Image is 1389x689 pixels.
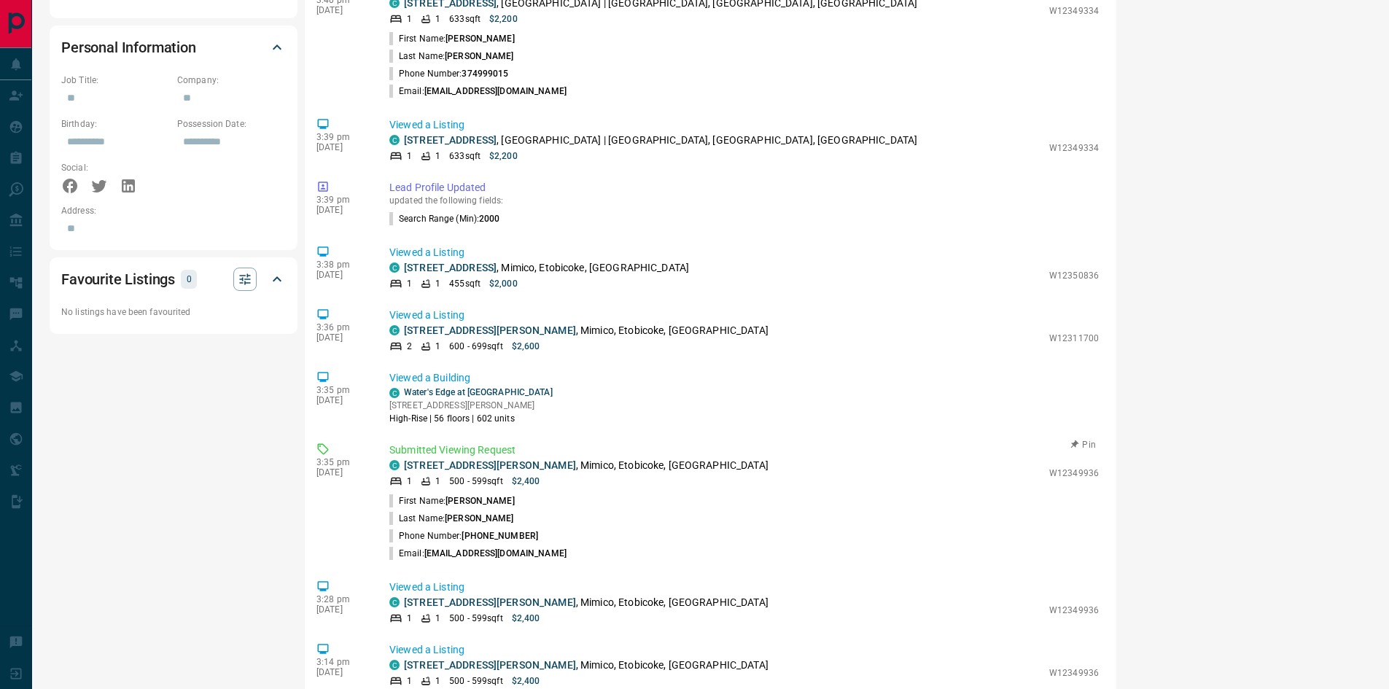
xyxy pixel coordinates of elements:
span: [PERSON_NAME] [445,51,513,61]
span: 2000 [479,214,499,224]
p: updated the following fields: [389,195,1099,206]
p: 1 [407,674,412,688]
div: condos.ca [389,388,400,398]
p: $2,200 [489,149,518,163]
p: Viewed a Building [389,370,1099,386]
span: [PHONE_NUMBER] [462,531,538,541]
p: 500 - 599 sqft [449,475,502,488]
p: $2,400 [512,612,540,625]
div: Favourite Listings0 [61,262,286,297]
div: condos.ca [389,262,400,273]
p: Birthday: [61,117,170,131]
p: First Name: [389,32,515,45]
p: 1 [435,674,440,688]
div: condos.ca [389,660,400,670]
p: Viewed a Listing [389,642,1099,658]
p: [DATE] [316,205,367,215]
p: 0 [185,271,192,287]
div: condos.ca [389,597,400,607]
p: [DATE] [316,395,367,405]
p: Viewed a Listing [389,580,1099,595]
p: W12349936 [1049,467,1099,480]
span: 374999015 [462,69,508,79]
p: First Name: [389,494,515,507]
span: [PERSON_NAME] [445,513,513,523]
p: Lead Profile Updated [389,180,1099,195]
p: 1 [407,277,412,290]
span: [EMAIL_ADDRESS][DOMAIN_NAME] [424,86,567,96]
p: Viewed a Listing [389,245,1099,260]
p: W12311700 [1049,332,1099,345]
p: W12349334 [1049,141,1099,155]
p: [DATE] [316,332,367,343]
p: Submitted Viewing Request [389,443,1099,458]
a: [STREET_ADDRESS][PERSON_NAME] [404,659,576,671]
p: 3:36 pm [316,322,367,332]
p: Email: [389,547,567,560]
p: Viewed a Listing [389,308,1099,323]
p: W12349936 [1049,604,1099,617]
a: [STREET_ADDRESS][PERSON_NAME] [404,459,576,471]
a: [STREET_ADDRESS][PERSON_NAME] [404,596,576,608]
p: 600 - 699 sqft [449,340,502,353]
p: 1 [435,612,440,625]
span: [PERSON_NAME] [446,496,514,506]
p: 3:35 pm [316,457,367,467]
div: condos.ca [389,135,400,145]
p: 1 [435,277,440,290]
p: , [GEOGRAPHIC_DATA] | [GEOGRAPHIC_DATA], [GEOGRAPHIC_DATA], [GEOGRAPHIC_DATA] [404,133,917,148]
p: 3:38 pm [316,260,367,270]
p: 500 - 599 sqft [449,612,502,625]
p: 633 sqft [449,149,480,163]
p: 455 sqft [449,277,480,290]
p: 2 [407,340,412,353]
p: 633 sqft [449,12,480,26]
p: $2,600 [512,340,540,353]
p: 3:14 pm [316,657,367,667]
p: [DATE] [316,270,367,280]
p: $2,400 [512,475,540,488]
p: 1 [435,340,440,353]
p: , Mimico, Etobicoke, [GEOGRAPHIC_DATA] [404,323,769,338]
p: Phone Number: [389,67,508,80]
p: Last Name: [389,512,514,525]
p: Phone Number: [389,529,538,542]
p: 1 [407,12,412,26]
p: Job Title: [61,74,170,87]
p: 1 [435,12,440,26]
p: 1 [407,475,412,488]
p: Possession Date: [177,117,286,131]
p: [STREET_ADDRESS][PERSON_NAME] [389,399,553,412]
span: [PERSON_NAME] [446,34,514,44]
a: Water's Edge at [GEOGRAPHIC_DATA] [404,387,553,397]
p: , Mimico, Etobicoke, [GEOGRAPHIC_DATA] [404,658,769,673]
a: [STREET_ADDRESS] [404,262,497,273]
h2: Favourite Listings [61,268,175,291]
p: [DATE] [316,5,367,15]
p: 1 [407,612,412,625]
p: W12349334 [1049,4,1099,17]
p: Social: [61,161,170,174]
a: [STREET_ADDRESS][PERSON_NAME] [404,324,576,336]
p: Company: [177,74,286,87]
p: Viewed a Listing [389,117,1099,133]
p: W12350836 [1049,269,1099,282]
p: Search Range (Min) : [389,212,500,225]
p: W12349936 [1049,666,1099,680]
p: 1 [435,149,440,163]
p: [DATE] [316,142,367,152]
p: High-Rise | 56 floors | 602 units [389,412,553,425]
p: 1 [407,149,412,163]
div: condos.ca [389,460,400,470]
p: 3:35 pm [316,385,367,395]
h2: Personal Information [61,36,196,59]
span: [EMAIL_ADDRESS][DOMAIN_NAME] [424,548,567,558]
p: 3:28 pm [316,594,367,604]
p: , Mimico, Etobicoke, [GEOGRAPHIC_DATA] [404,458,769,473]
div: condos.ca [389,325,400,335]
p: 500 - 599 sqft [449,674,502,688]
p: $2,000 [489,277,518,290]
p: $2,200 [489,12,518,26]
p: [DATE] [316,604,367,615]
p: [DATE] [316,467,367,478]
